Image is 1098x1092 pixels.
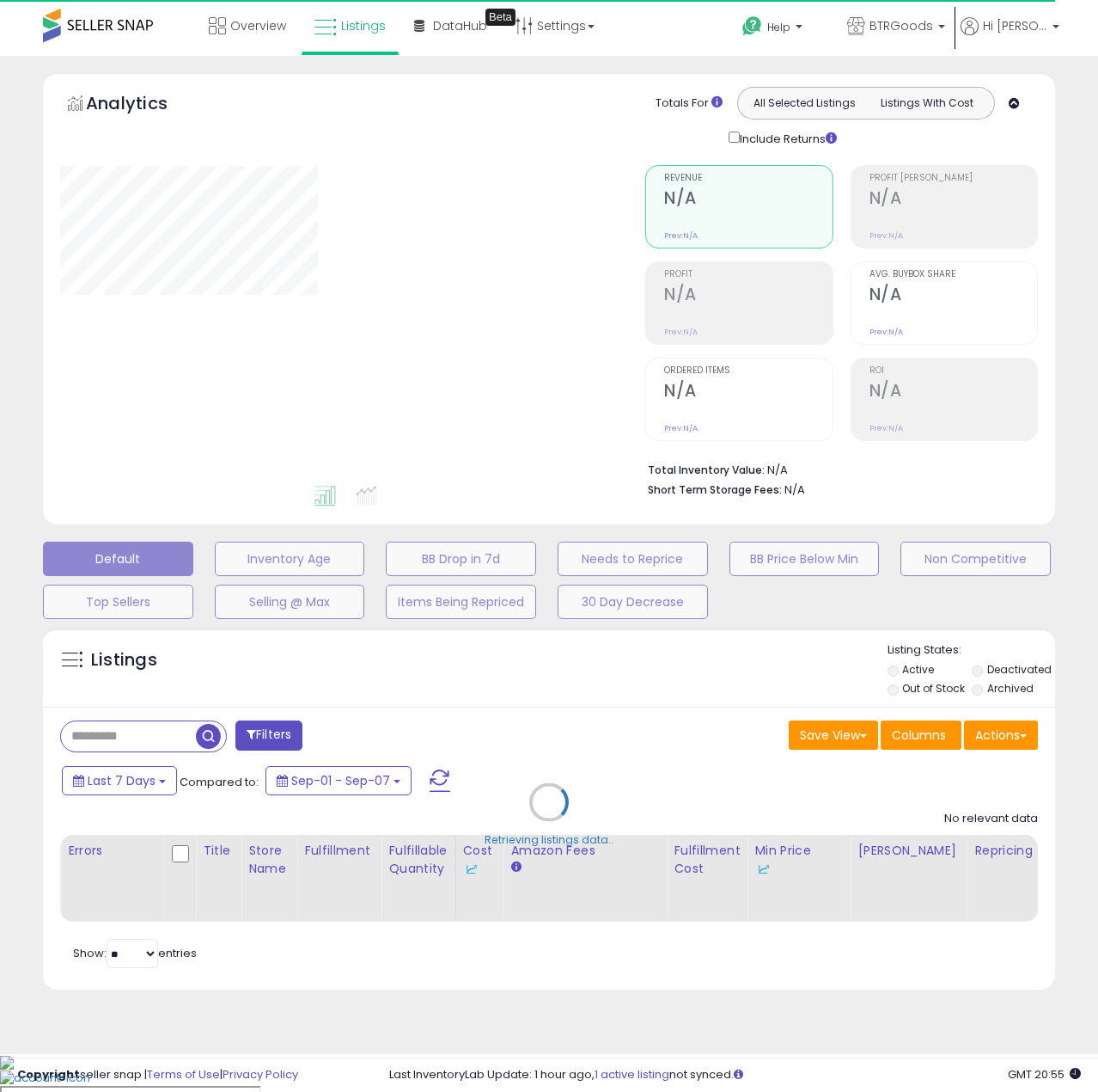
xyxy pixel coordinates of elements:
span: BTRGoods [869,17,933,34]
span: DataHub [433,17,487,34]
span: Overview [230,17,286,34]
span: N/A [784,482,805,498]
small: Prev: N/A [869,423,903,433]
h2: N/A [869,188,1037,212]
button: Default [43,542,193,576]
button: Items Being Repriced [386,585,536,619]
button: All Selected Listings [742,92,866,114]
button: BB Price Below Min [729,542,880,576]
h2: N/A [664,188,832,212]
span: Profit [PERSON_NAME] [869,174,1037,183]
h2: N/A [869,381,1037,404]
h2: N/A [664,285,832,308]
h5: Analytics [86,91,201,120]
button: Non Competitive [900,542,1051,576]
span: Listings [341,17,386,34]
button: Needs to Reprice [558,542,708,576]
small: Prev: N/A [664,423,698,433]
span: Hi [PERSON_NAME] [983,17,1047,34]
small: Prev: N/A [869,230,903,241]
small: Prev: N/A [664,230,698,241]
span: Avg. Buybox Share [869,270,1037,279]
button: Inventory Age [215,542,365,576]
b: Total Inventory Value: [648,463,765,477]
a: Hi [PERSON_NAME] [961,17,1059,56]
button: 30 Day Decrease [558,585,708,619]
button: Top Sellers [43,585,193,619]
div: Tooltip anchor [485,9,515,26]
small: Prev: N/A [869,327,903,337]
i: Get Help [741,15,763,37]
button: Selling @ Max [215,585,365,619]
li: N/A [648,458,1025,479]
button: BB Drop in 7d [386,542,536,576]
span: Profit [664,270,832,279]
div: Totals For [656,95,723,112]
h2: N/A [869,285,1037,308]
div: Include Returns [716,128,857,148]
span: ROI [869,366,1037,376]
small: Prev: N/A [664,327,698,337]
button: Listings With Cost [865,92,989,114]
span: Help [767,20,790,34]
div: Retrieving listings data.. [485,832,613,848]
a: Help [729,3,832,56]
span: Ordered Items [664,366,832,376]
b: Short Term Storage Fees: [648,482,782,497]
span: Revenue [664,174,832,183]
h2: N/A [664,381,832,404]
